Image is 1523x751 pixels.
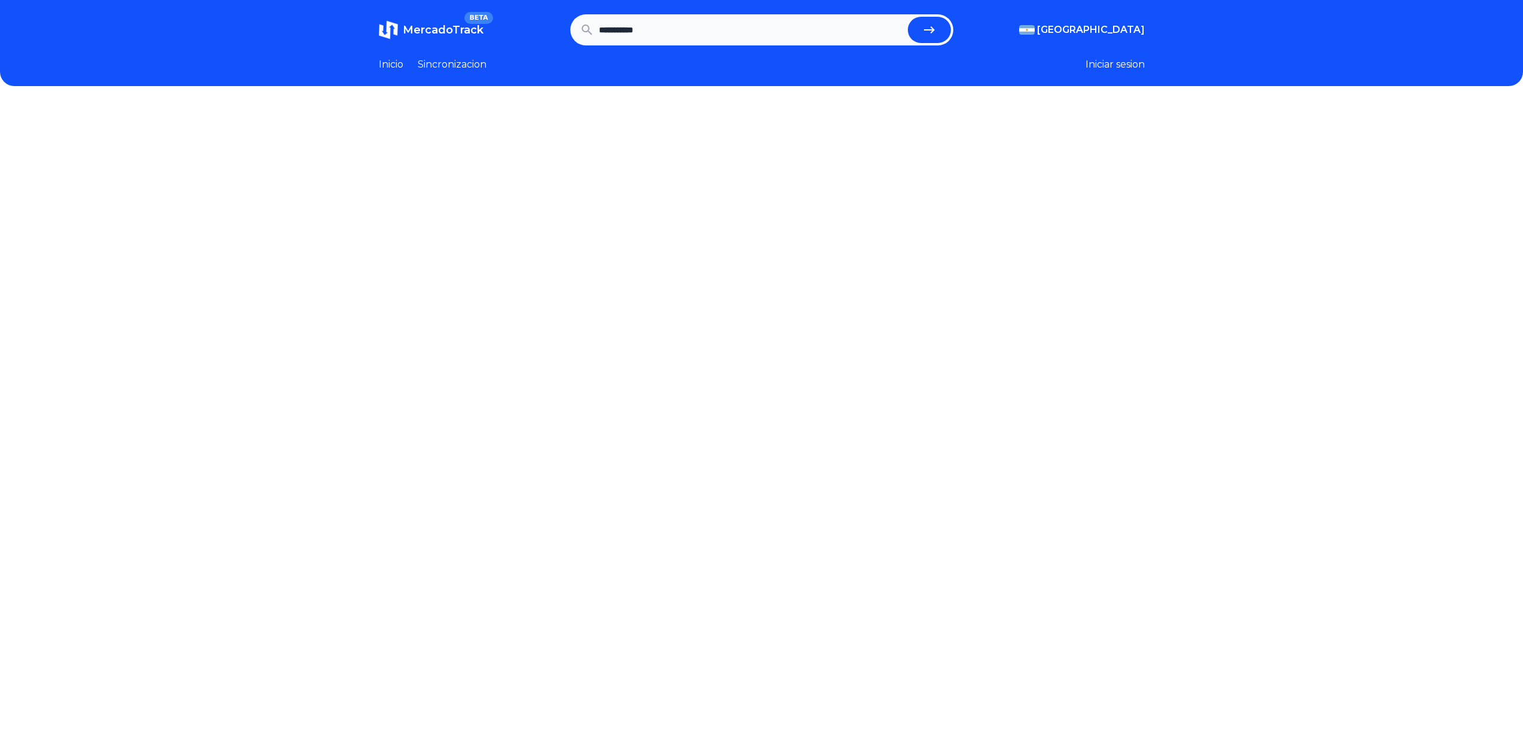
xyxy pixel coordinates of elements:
a: Sincronizacion [418,57,487,72]
span: MercadoTrack [403,23,484,36]
button: Iniciar sesion [1086,57,1145,72]
button: [GEOGRAPHIC_DATA] [1019,23,1145,37]
span: BETA [464,12,493,24]
img: Argentina [1019,25,1035,35]
a: Inicio [379,57,403,72]
img: MercadoTrack [379,20,398,39]
a: MercadoTrackBETA [379,20,484,39]
span: [GEOGRAPHIC_DATA] [1037,23,1145,37]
